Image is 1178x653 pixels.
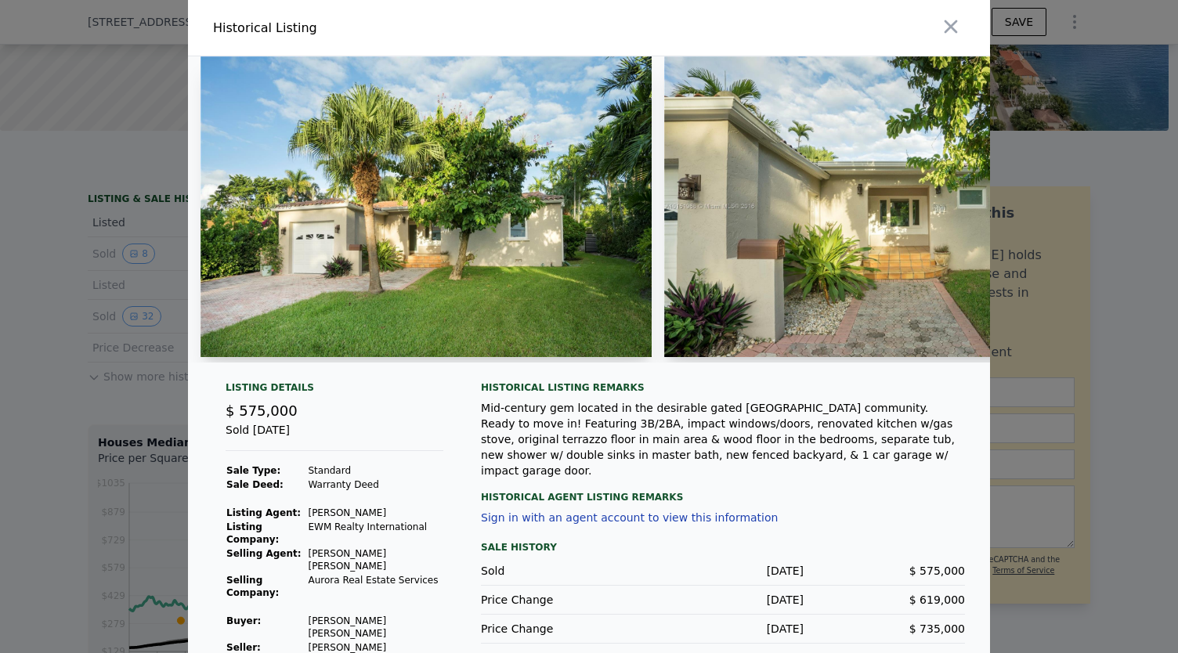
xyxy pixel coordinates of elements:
td: Warranty Deed [307,478,443,492]
div: Historical Agent Listing Remarks [481,478,965,503]
div: Listing Details [226,381,443,400]
strong: Selling Agent: [226,548,302,559]
div: [DATE] [642,592,804,608]
strong: Listing Agent: [226,507,301,518]
button: Sign in with an agent account to view this information [481,511,778,524]
div: Historical Listing remarks [481,381,965,394]
img: Property Img [664,56,1115,357]
span: $ 575,000 [226,402,298,419]
td: [PERSON_NAME] [307,506,443,520]
div: Sold [481,563,642,579]
strong: Selling Company: [226,575,279,598]
div: Price Change [481,592,642,608]
div: Sold [DATE] [226,422,443,451]
td: Standard [307,464,443,478]
div: Price Change [481,621,642,637]
strong: Buyer : [226,615,261,626]
td: EWM Realty International [307,520,443,547]
div: Mid-century gem located in the desirable gated [GEOGRAPHIC_DATA] community. Ready to move in! Fea... [481,400,965,478]
img: Property Img [201,56,652,357]
strong: Sale Deed: [226,479,284,490]
div: [DATE] [642,621,804,637]
td: [PERSON_NAME] [PERSON_NAME] [307,614,443,640]
div: Sale History [481,538,965,557]
strong: Sale Type: [226,465,280,476]
strong: Seller : [226,642,261,653]
div: [DATE] [642,563,804,579]
span: $ 575,000 [909,565,965,577]
span: $ 619,000 [909,593,965,606]
div: Historical Listing [213,19,583,38]
td: [PERSON_NAME] [PERSON_NAME] [307,547,443,573]
td: Aurora Real Estate Services [307,573,443,600]
span: $ 735,000 [909,622,965,635]
strong: Listing Company: [226,521,279,545]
